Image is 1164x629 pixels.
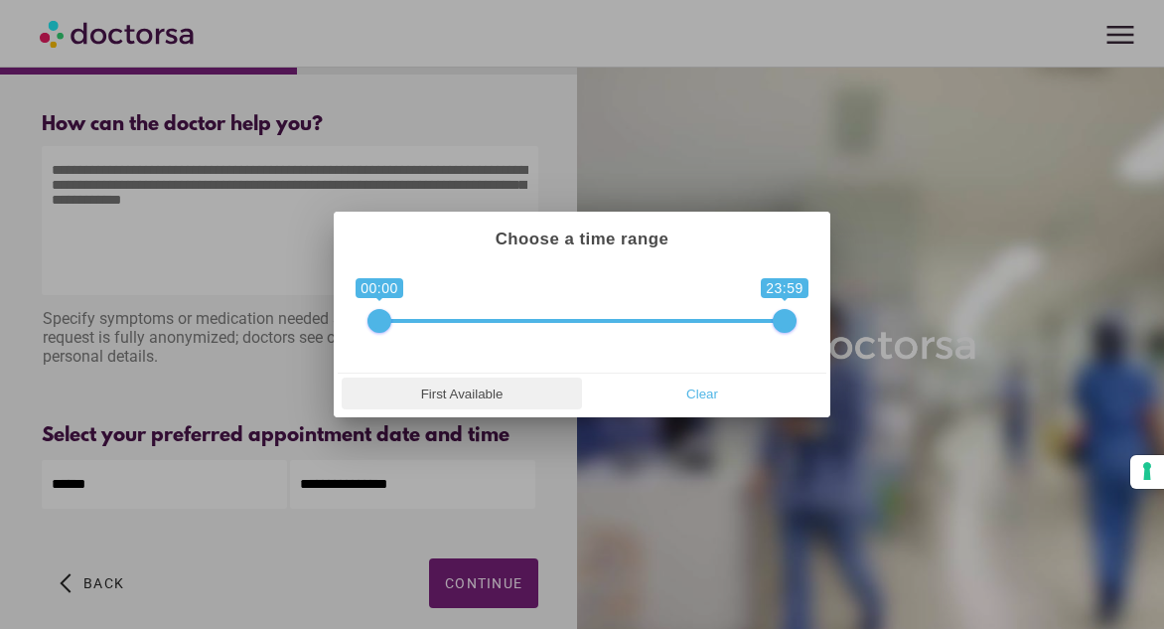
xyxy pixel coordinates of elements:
[1130,455,1164,489] button: Your consent preferences for tracking technologies
[356,278,403,298] span: 00:00
[342,378,582,409] button: First Available
[348,379,576,408] span: First Available
[761,278,808,298] span: 23:59
[582,378,822,409] button: Clear
[588,379,816,408] span: Clear
[496,230,669,248] strong: Choose a time range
